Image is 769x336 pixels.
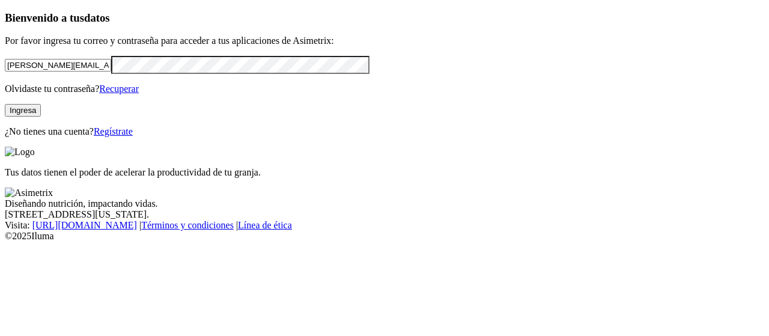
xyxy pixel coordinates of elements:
div: [STREET_ADDRESS][US_STATE]. [5,209,764,220]
div: © 2025 Iluma [5,231,764,242]
p: ¿No tienes una cuenta? [5,126,764,137]
a: [URL][DOMAIN_NAME] [32,220,137,230]
a: Términos y condiciones [141,220,234,230]
a: Recuperar [99,84,139,94]
p: Tus datos tienen el poder de acelerar la productividad de tu granja. [5,167,764,178]
div: Diseñando nutrición, impactando vidas. [5,198,764,209]
div: Visita : | | [5,220,764,231]
a: Regístrate [94,126,133,136]
p: Por favor ingresa tu correo y contraseña para acceder a tus aplicaciones de Asimetrix: [5,35,764,46]
h3: Bienvenido a tus [5,11,764,25]
input: Tu correo [5,59,111,72]
span: datos [84,11,110,24]
button: Ingresa [5,104,41,117]
img: Asimetrix [5,188,53,198]
p: Olvidaste tu contraseña? [5,84,764,94]
img: Logo [5,147,35,157]
a: Línea de ética [238,220,292,230]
